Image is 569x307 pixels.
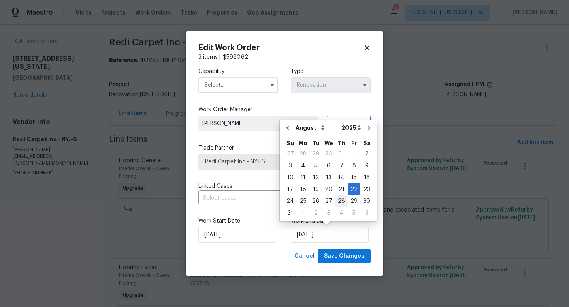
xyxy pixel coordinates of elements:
[297,148,309,159] div: 28
[198,217,278,225] label: Work Start Date
[223,54,248,60] span: $ 5980.62
[284,172,297,183] div: 10
[335,207,348,219] div: Thu Sep 04 2025
[297,207,309,219] div: Mon Sep 01 2025
[348,172,360,183] div: 15
[309,207,322,219] div: Tue Sep 02 2025
[309,208,322,219] div: 2
[284,160,297,171] div: 3
[335,160,348,172] div: Thu Aug 07 2025
[205,158,364,166] span: Redi Carpet Inc - NYJ-S
[299,140,307,146] abbr: Monday
[198,44,364,52] h2: Edit Work Order
[297,183,309,195] div: Mon Aug 18 2025
[351,140,357,146] abbr: Friday
[348,208,360,219] div: 5
[348,207,360,219] div: Fri Sep 05 2025
[335,160,348,171] div: 7
[309,184,322,195] div: 19
[335,183,348,195] div: Thu Aug 21 2025
[284,160,297,172] div: Sun Aug 03 2025
[322,184,335,195] div: 20
[360,196,373,207] div: 30
[297,196,309,207] div: 25
[198,53,371,61] div: 3 items |
[312,140,319,146] abbr: Tuesday
[338,140,345,146] abbr: Thursday
[360,160,373,171] div: 9
[360,172,373,183] div: Sat Aug 16 2025
[322,160,335,171] div: 6
[335,172,348,183] div: 14
[268,80,277,90] button: Show options
[348,196,360,207] div: 29
[297,208,309,219] div: 1
[309,172,322,183] div: 12
[309,172,322,183] div: Tue Aug 12 2025
[322,148,335,160] div: Wed Jul 30 2025
[318,249,371,264] button: Save Changes
[309,183,322,195] div: Tue Aug 19 2025
[360,172,373,183] div: 16
[284,207,297,219] div: Sun Aug 31 2025
[360,208,373,219] div: 6
[309,148,322,159] div: 29
[284,208,297,219] div: 31
[297,195,309,207] div: Mon Aug 25 2025
[198,77,278,93] input: Select...
[322,196,335,207] div: 27
[348,160,360,172] div: Fri Aug 08 2025
[335,196,348,207] div: 28
[348,148,360,160] div: Fri Aug 01 2025
[335,184,348,195] div: 21
[294,122,339,134] select: Month
[335,148,348,159] div: 31
[198,106,371,114] label: Work Order Manager
[322,183,335,195] div: Wed Aug 20 2025
[309,148,322,160] div: Tue Jul 29 2025
[335,172,348,183] div: Thu Aug 14 2025
[284,148,297,160] div: Sun Jul 27 2025
[286,140,294,146] abbr: Sunday
[198,192,349,204] input: Select cases
[324,140,333,146] abbr: Wednesday
[348,160,360,171] div: 8
[198,182,232,190] span: Linked Cases
[360,184,373,195] div: 23
[198,144,371,152] label: Trade Partner
[322,208,335,219] div: 3
[297,184,309,195] div: 18
[360,195,373,207] div: Sat Aug 30 2025
[322,172,335,183] div: 13
[309,160,322,171] div: 5
[348,148,360,159] div: 1
[309,160,322,172] div: Tue Aug 05 2025
[360,207,373,219] div: Sat Sep 06 2025
[335,148,348,160] div: Thu Jul 31 2025
[335,195,348,207] div: Thu Aug 28 2025
[348,183,360,195] div: Fri Aug 22 2025
[297,148,309,160] div: Mon Jul 28 2025
[324,251,364,261] span: Save Changes
[348,195,360,207] div: Fri Aug 29 2025
[309,195,322,207] div: Tue Aug 26 2025
[333,120,352,127] span: Assign
[198,67,278,75] label: Capability
[360,148,373,160] div: Sat Aug 02 2025
[294,251,315,261] span: Cancel
[284,184,297,195] div: 17
[309,196,322,207] div: 26
[360,148,373,159] div: 2
[363,140,371,146] abbr: Saturday
[363,120,375,136] button: Go to next month
[284,183,297,195] div: Sun Aug 17 2025
[348,184,360,195] div: 22
[360,80,369,90] button: Show options
[322,148,335,159] div: 30
[284,196,297,207] div: 24
[335,208,348,219] div: 4
[291,67,371,75] label: Type
[284,195,297,207] div: Sun Aug 24 2025
[360,183,373,195] div: Sat Aug 23 2025
[282,120,294,136] button: Go to previous month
